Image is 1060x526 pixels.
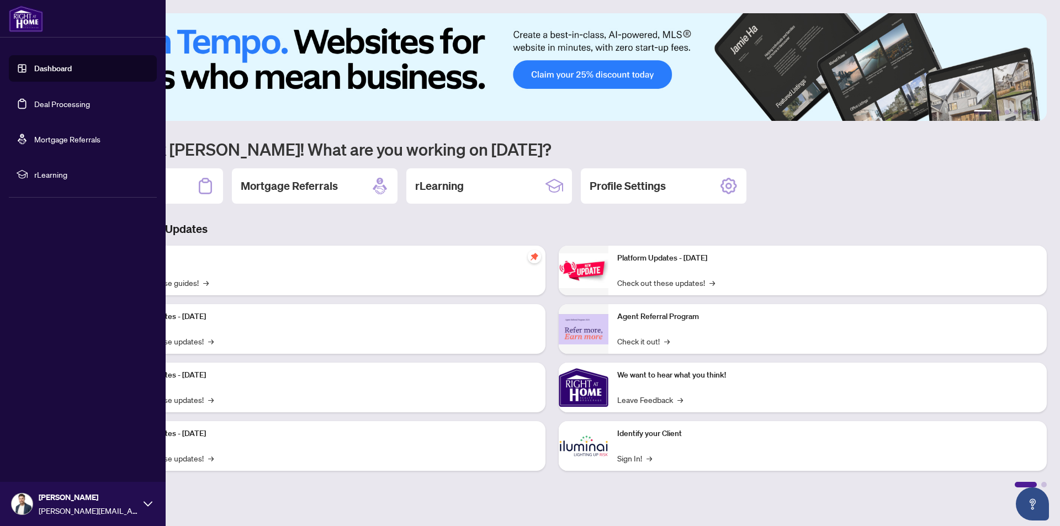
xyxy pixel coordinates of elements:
[590,178,666,194] h2: Profile Settings
[617,428,1038,440] p: Identify your Client
[617,394,683,406] a: Leave Feedback→
[996,110,1000,114] button: 2
[116,311,537,323] p: Platform Updates - [DATE]
[709,277,715,289] span: →
[1005,110,1009,114] button: 3
[646,452,652,464] span: →
[617,311,1038,323] p: Agent Referral Program
[1014,110,1018,114] button: 4
[974,110,992,114] button: 1
[9,6,43,32] img: logo
[116,428,537,440] p: Platform Updates - [DATE]
[12,493,33,514] img: Profile Icon
[559,421,608,471] img: Identify your Client
[241,178,338,194] h2: Mortgage Referrals
[203,277,209,289] span: →
[617,277,715,289] a: Check out these updates!→
[39,504,138,517] span: [PERSON_NAME][EMAIL_ADDRESS][PERSON_NAME][DOMAIN_NAME]
[617,369,1038,381] p: We want to hear what you think!
[208,452,214,464] span: →
[34,63,72,73] a: Dashboard
[617,335,670,347] a: Check it out!→
[57,13,1047,121] img: Slide 0
[1016,487,1049,520] button: Open asap
[208,335,214,347] span: →
[617,252,1038,264] p: Platform Updates - [DATE]
[116,369,537,381] p: Platform Updates - [DATE]
[208,394,214,406] span: →
[677,394,683,406] span: →
[39,491,138,503] span: [PERSON_NAME]
[57,139,1047,160] h1: Welcome back [PERSON_NAME]! What are you working on [DATE]?
[116,252,537,264] p: Self-Help
[1022,110,1027,114] button: 5
[1031,110,1036,114] button: 6
[34,134,100,144] a: Mortgage Referrals
[559,253,608,288] img: Platform Updates - June 23, 2025
[415,178,464,194] h2: rLearning
[664,335,670,347] span: →
[34,168,149,180] span: rLearning
[528,250,541,263] span: pushpin
[559,363,608,412] img: We want to hear what you think!
[617,452,652,464] a: Sign In!→
[34,99,90,109] a: Deal Processing
[57,221,1047,237] h3: Brokerage & Industry Updates
[559,314,608,344] img: Agent Referral Program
